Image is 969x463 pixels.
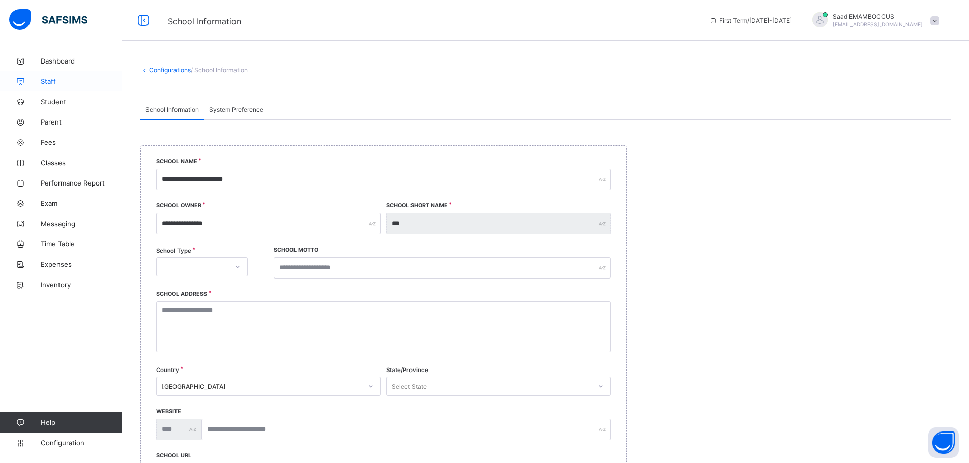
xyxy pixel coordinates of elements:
span: Expenses [41,260,122,268]
div: Select State [392,377,427,396]
span: Country [156,366,179,374]
a: Configurations [149,66,191,74]
span: Staff [41,77,122,85]
span: Exam [41,199,122,207]
span: Performance Report [41,179,122,187]
label: School Motto [274,246,318,253]
span: School Information [168,16,241,26]
span: State/Province [386,366,428,374]
label: School Name [156,158,197,165]
button: Open asap [928,427,959,458]
div: [GEOGRAPHIC_DATA] [162,383,362,390]
div: SaadEMAMBOCCUS [802,12,945,29]
span: Classes [41,159,122,167]
span: Student [41,98,122,106]
span: Saad EMAMBOCCUS [833,13,923,20]
span: Inventory [41,281,122,289]
img: safsims [9,9,87,30]
span: / School Information [191,66,248,74]
label: School Address [156,291,207,297]
span: System Preference [209,106,263,113]
label: Website [156,408,181,415]
label: SCHOOL URL [156,452,191,459]
label: School Short Name [386,202,448,209]
span: Help [41,418,122,426]
span: Fees [41,138,122,146]
span: [EMAIL_ADDRESS][DOMAIN_NAME] [833,21,923,27]
span: Dashboard [41,57,122,65]
span: Configuration [41,439,122,447]
span: Time Table [41,240,122,248]
span: Parent [41,118,122,126]
label: School Owner [156,202,201,209]
span: School Information [145,106,199,113]
span: session/term information [709,17,792,24]
span: School Type [156,247,191,254]
span: Messaging [41,220,122,228]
